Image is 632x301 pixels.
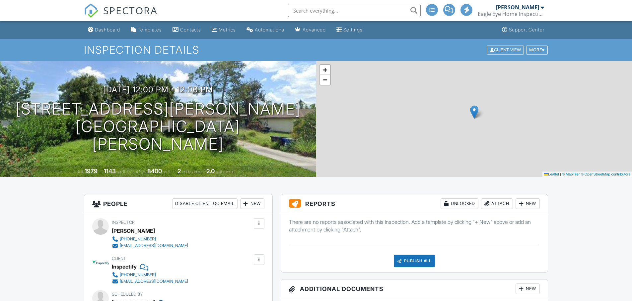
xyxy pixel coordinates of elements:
[120,272,156,277] div: [PHONE_NUMBER]
[206,168,215,175] div: 2.0
[343,27,363,32] div: Settings
[216,169,235,174] span: bathrooms
[486,47,526,52] a: Client View
[112,226,155,236] div: [PERSON_NAME]
[334,24,365,36] a: Settings
[281,194,548,213] h3: Reports
[120,243,188,248] div: [EMAIL_ADDRESS][DOMAIN_NAME]
[182,169,200,174] span: bedrooms
[85,24,123,36] a: Dashboard
[84,194,272,213] h3: People
[112,292,143,297] span: Scheduled By
[303,27,326,32] div: Advanced
[560,172,561,176] span: |
[112,262,137,272] div: Inspectify
[255,27,284,32] div: Automations
[509,27,544,32] div: Support Center
[562,172,580,176] a: © MapTiler
[76,169,84,174] span: Built
[117,169,126,174] span: sq. ft.
[95,27,120,32] div: Dashboard
[172,198,238,209] div: Disable Client CC Email
[581,172,630,176] a: © OpenStreetMap contributors
[516,283,540,294] div: New
[170,24,204,36] a: Contacts
[496,4,539,11] div: [PERSON_NAME]
[487,45,524,54] div: Client View
[128,24,165,36] a: Templates
[138,27,162,32] div: Templates
[323,75,327,84] span: −
[85,168,98,175] div: 1979
[103,85,213,94] h3: [DATE] 12:00 pm - 12:00 pm
[240,198,264,209] div: New
[323,66,327,74] span: +
[120,279,188,284] div: [EMAIL_ADDRESS][DOMAIN_NAME]
[320,65,330,75] a: Zoom in
[516,198,540,209] div: New
[478,11,544,17] div: Eagle Eye Home Inspection
[11,100,306,153] h1: [STREET_ADDRESS][PERSON_NAME] [GEOGRAPHIC_DATA][PERSON_NAME]
[147,168,162,175] div: 8400
[281,279,548,298] h3: Additional Documents
[103,3,158,17] span: SPECTORA
[209,24,239,36] a: Metrics
[177,168,181,175] div: 2
[244,24,287,36] a: Automations (Advanced)
[84,9,158,23] a: SPECTORA
[219,27,236,32] div: Metrics
[292,24,328,36] a: Advanced
[163,169,171,174] span: sq.ft.
[84,44,548,56] h1: Inspection Details
[132,169,146,174] span: Lot Size
[112,220,135,225] span: Inspector
[288,4,421,17] input: Search everything...
[544,172,559,176] a: Leaflet
[84,3,99,18] img: The Best Home Inspection Software - Spectora
[112,256,126,261] span: Client
[470,105,478,119] img: Marker
[441,198,478,209] div: Unlocked
[112,272,188,278] a: [PHONE_NUMBER]
[481,198,513,209] div: Attach
[289,218,540,233] p: There are no reports associated with this inspection. Add a template by clicking "+ New" above or...
[526,45,548,54] div: More
[112,236,188,242] a: [PHONE_NUMBER]
[394,255,435,267] div: Publish All
[180,27,201,32] div: Contacts
[120,236,156,242] div: [PHONE_NUMBER]
[112,242,188,249] a: [EMAIL_ADDRESS][DOMAIN_NAME]
[499,24,547,36] a: Support Center
[112,278,188,285] a: [EMAIL_ADDRESS][DOMAIN_NAME]
[320,75,330,85] a: Zoom out
[104,168,116,175] div: 1143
